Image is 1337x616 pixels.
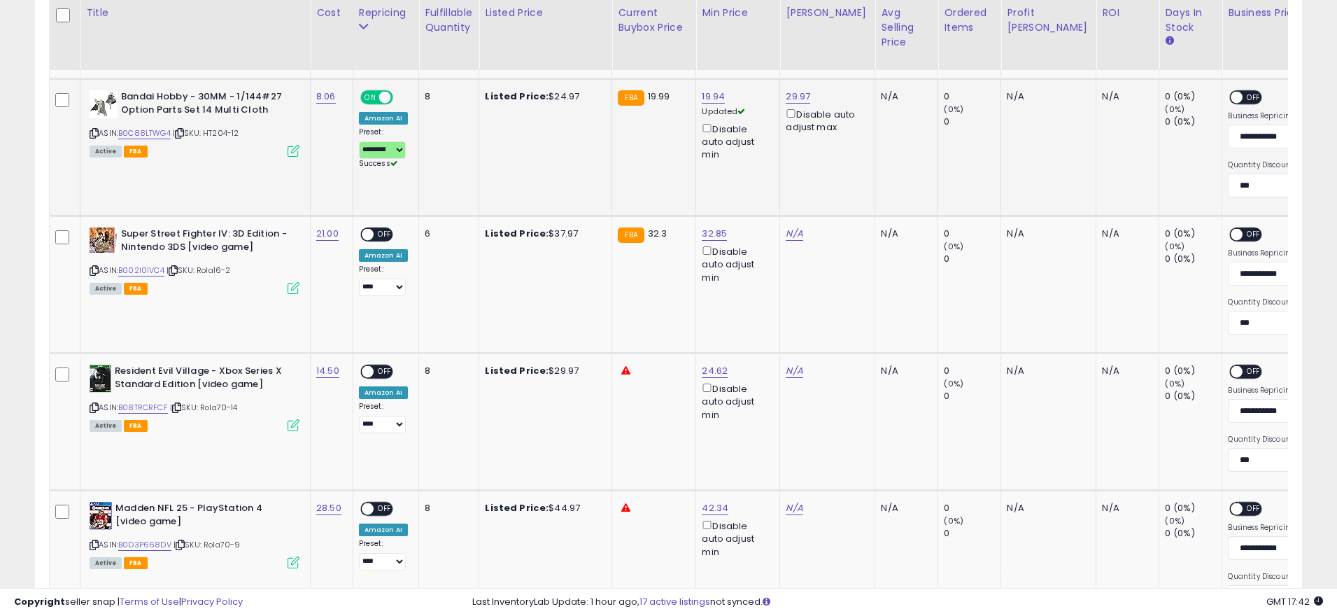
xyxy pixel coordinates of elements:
div: Last InventoryLab Update: 1 hour ago, not synced. [472,596,1323,609]
span: ON [362,92,379,104]
b: Resident Evil Village - Xbox Series X Standard Edition [video game] [115,365,285,394]
small: FBA [618,90,644,106]
span: All listings currently available for purchase on Amazon [90,283,122,295]
div: Amazon AI [359,249,408,262]
div: N/A [1102,502,1148,514]
div: Current Buybox Price [618,6,690,35]
label: Business Repricing Strategy: [1228,111,1329,121]
div: Preset: [359,127,408,169]
div: 0 (0%) [1165,253,1222,265]
b: Bandai Hobby - 30MM - 1/144#27 Option Parts Set 14 Multi Cloth [121,90,291,120]
div: Amazon AI [359,112,408,125]
span: | SKU: HT204-12 [173,127,239,139]
small: (0%) [1165,515,1184,526]
div: Avg Selling Price [881,6,932,50]
div: Repricing [359,6,413,20]
b: Madden NFL 25 - PlayStation 4 [video game] [115,502,285,531]
strong: Copyright [14,595,65,608]
label: Business Repricing Strategy: [1228,523,1329,533]
div: N/A [1102,227,1148,240]
b: Super Street Fighter IV: 3D Edition - Nintendo 3DS [video game] [121,227,291,257]
div: $29.97 [485,365,601,377]
span: FBA [124,420,148,432]
small: (0%) [944,515,963,526]
div: Disable auto adjust min [702,518,769,559]
a: B0D3P668DV [118,539,171,551]
a: N/A [786,364,802,378]
div: N/A [881,502,927,514]
a: 42.34 [702,501,728,515]
div: 0 [944,390,1000,402]
div: N/A [881,90,927,103]
div: 8 [425,365,468,377]
img: 51DV0ahdXWL._SL40_.jpg [90,365,111,393]
span: OFF [374,366,396,378]
span: OFF [374,229,396,241]
div: 8 [425,90,468,103]
span: Updated [702,106,745,117]
span: FBA [124,146,148,157]
div: N/A [1007,90,1085,103]
div: N/A [1102,365,1148,377]
div: ASIN: [90,227,299,293]
div: seller snap | | [14,596,243,609]
span: OFF [1243,229,1266,241]
div: 0 [944,90,1000,103]
div: 6 [425,227,468,240]
span: FBA [124,557,148,569]
div: $44.97 [485,502,601,514]
a: B002I0IVC4 [118,265,164,276]
span: OFF [374,503,396,515]
small: Days In Stock. [1165,35,1173,48]
div: ASIN: [90,90,299,155]
div: 0 [944,227,1000,240]
div: ASIN: [90,502,299,567]
a: 14.50 [316,364,339,378]
div: 0 (0%) [1165,90,1222,103]
div: 0 (0%) [1165,365,1222,377]
div: Disable auto adjust min [702,381,769,421]
div: Disable auto adjust min [702,121,769,162]
span: OFF [1243,92,1266,104]
a: 28.50 [316,501,341,515]
b: Listed Price: [485,227,549,240]
small: (0%) [1165,378,1184,389]
small: FBA [618,227,644,243]
span: OFF [391,92,413,104]
div: 0 (0%) [1165,115,1222,128]
div: 0 [944,115,1000,128]
div: N/A [1007,365,1085,377]
a: 29.97 [786,90,810,104]
div: 8 [425,502,468,514]
b: Listed Price: [485,90,549,103]
div: Cost [316,6,347,20]
div: 0 (0%) [1165,527,1222,540]
div: Profit [PERSON_NAME] [1007,6,1090,35]
a: 24.62 [702,364,728,378]
div: 0 (0%) [1165,390,1222,402]
div: Fulfillable Quantity [425,6,473,35]
div: Preset: [359,265,408,296]
div: 0 [944,365,1000,377]
span: | SKU: Rola70-9 [174,539,241,550]
span: 2025-10-8 17:42 GMT [1266,595,1323,608]
span: FBA [124,283,148,295]
a: 8.06 [316,90,336,104]
div: ROI [1102,6,1153,20]
div: N/A [881,365,927,377]
div: 0 (0%) [1165,227,1222,240]
label: Business Repricing Strategy: [1228,386,1329,395]
div: Title [86,6,304,20]
div: Disable auto adjust min [702,244,769,284]
img: 61QOWPjVi+L._SL40_.jpg [90,227,118,253]
div: Preset: [359,402,408,433]
span: All listings currently available for purchase on Amazon [90,420,122,432]
a: Terms of Use [120,595,179,608]
div: N/A [881,227,927,240]
span: | SKU: Rola16-2 [167,265,231,276]
div: Amazon AI [359,524,408,536]
a: 17 active listings [639,595,710,608]
span: OFF [1243,503,1266,515]
b: Listed Price: [485,364,549,377]
label: Quantity Discount Strategy: [1228,297,1329,307]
